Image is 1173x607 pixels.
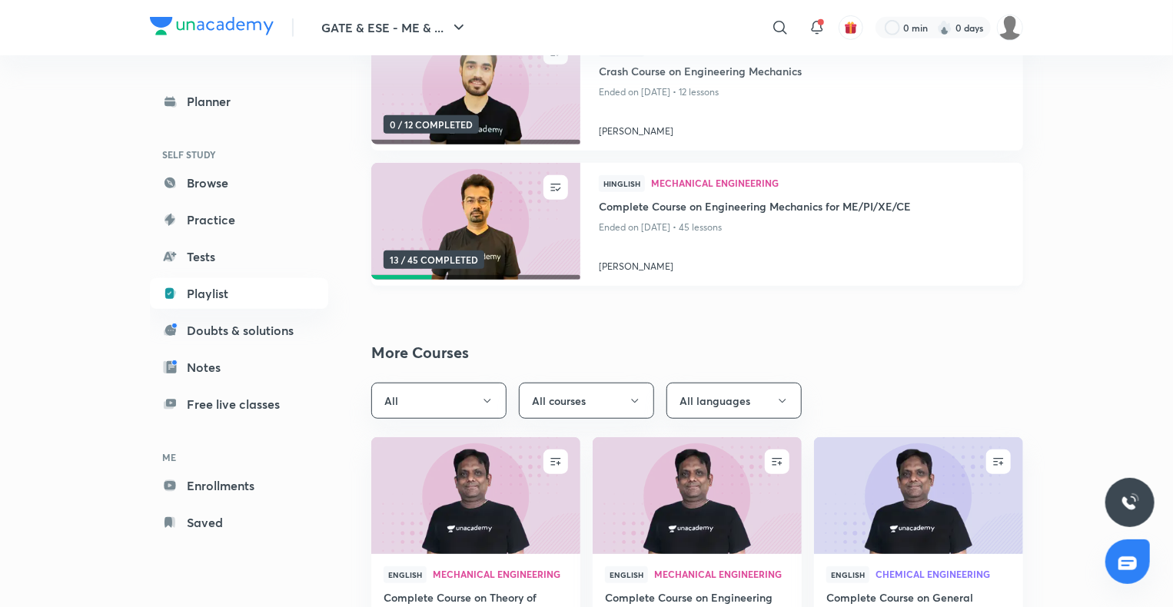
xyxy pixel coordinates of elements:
a: Notes [150,352,328,383]
a: Enrollments [150,470,328,501]
img: Company Logo [150,17,274,35]
a: new-thumbnail0 / 12 COMPLETED [371,28,580,151]
button: GATE & ESE - ME & ... [312,12,477,43]
a: [PERSON_NAME] [599,118,1005,138]
a: Company Logo [150,17,274,39]
span: English [384,566,427,583]
button: All [371,383,507,419]
a: Mechanical Engineering [654,569,789,580]
span: Mechanical Engineering [654,569,789,579]
p: Ended on [DATE] • 45 lessons [599,217,1005,237]
a: new-thumbnail13 / 45 COMPLETED [371,163,580,286]
a: Planner [150,86,328,117]
a: new-thumbnail [371,437,580,554]
span: English [605,566,648,583]
a: Saved [150,507,328,538]
a: Practice [150,204,328,235]
a: new-thumbnail [814,437,1023,554]
img: new-thumbnail [369,436,582,556]
a: Crash Course on Engineering Mechanics [599,63,1005,82]
button: All courses [519,383,654,419]
a: [PERSON_NAME] [599,254,1005,274]
a: Playlist [150,278,328,309]
a: Chemical Engineering [876,569,1011,580]
span: Mechanical Engineering [433,569,568,579]
h2: More Courses [371,341,1023,364]
img: avatar [844,21,858,35]
a: Mechanical Engineering [651,178,1005,189]
a: Tests [150,241,328,272]
img: new-thumbnail [590,436,803,556]
a: Mechanical Engineering [433,569,568,580]
img: ttu [1121,493,1139,512]
span: English [826,566,869,583]
img: new-thumbnail [369,162,582,281]
img: Prashant Kumar [997,15,1023,41]
a: Free live classes [150,389,328,420]
a: Doubts & solutions [150,315,328,346]
button: All languages [666,383,802,419]
img: streak [937,20,952,35]
img: new-thumbnail [369,27,582,146]
span: Hinglish [599,175,645,192]
a: new-thumbnail [593,437,802,554]
span: 13 / 45 COMPLETED [384,250,484,269]
a: Browse [150,168,328,198]
span: Chemical Engineering [876,569,1011,579]
a: Complete Course on Engineering Mechanics for ME/PI/XE/CE [599,198,1005,217]
button: avatar [839,15,863,40]
p: Ended on [DATE] • 12 lessons [599,82,1005,102]
img: new-thumbnail [812,436,1025,556]
h6: ME [150,444,328,470]
span: 0 / 12 COMPLETED [384,115,479,134]
h6: SELF STUDY [150,141,328,168]
span: Mechanical Engineering [651,178,1005,187]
